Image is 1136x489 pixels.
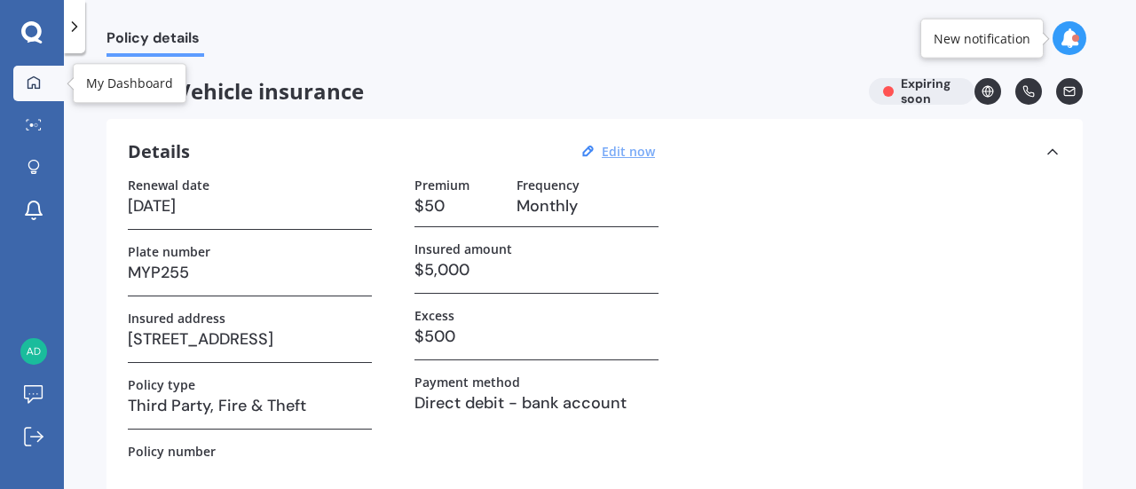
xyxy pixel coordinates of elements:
label: Policy type [128,377,195,392]
h3: Monthly [517,193,659,219]
h3: [STREET_ADDRESS] [128,326,372,352]
u: Edit now [602,143,655,160]
label: Insured address [128,311,225,326]
h3: Details [128,140,190,163]
h3: Direct debit - bank account [414,390,659,416]
span: Vehicle insurance [106,78,855,105]
label: Premium [414,177,469,193]
span: Policy details [106,29,204,53]
h3: $500 [414,323,659,350]
label: Excess [414,308,454,323]
label: Frequency [517,177,580,193]
label: Payment method [414,375,520,390]
h3: [DATE] [128,193,372,219]
div: My Dashboard [86,75,173,92]
h3: $50 [414,193,502,219]
img: 0bc71a1c2fdbedf6d1243a07ab7da5ce [20,338,47,365]
div: New notification [934,29,1030,47]
label: Renewal date [128,177,209,193]
h3: MYP255 [128,259,372,286]
label: Insured amount [414,241,512,256]
h3: Third Party, Fire & Theft [128,392,372,419]
label: Policy number [128,444,216,459]
h3: $5,000 [414,256,659,283]
label: Plate number [128,244,210,259]
button: Edit now [596,144,660,160]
